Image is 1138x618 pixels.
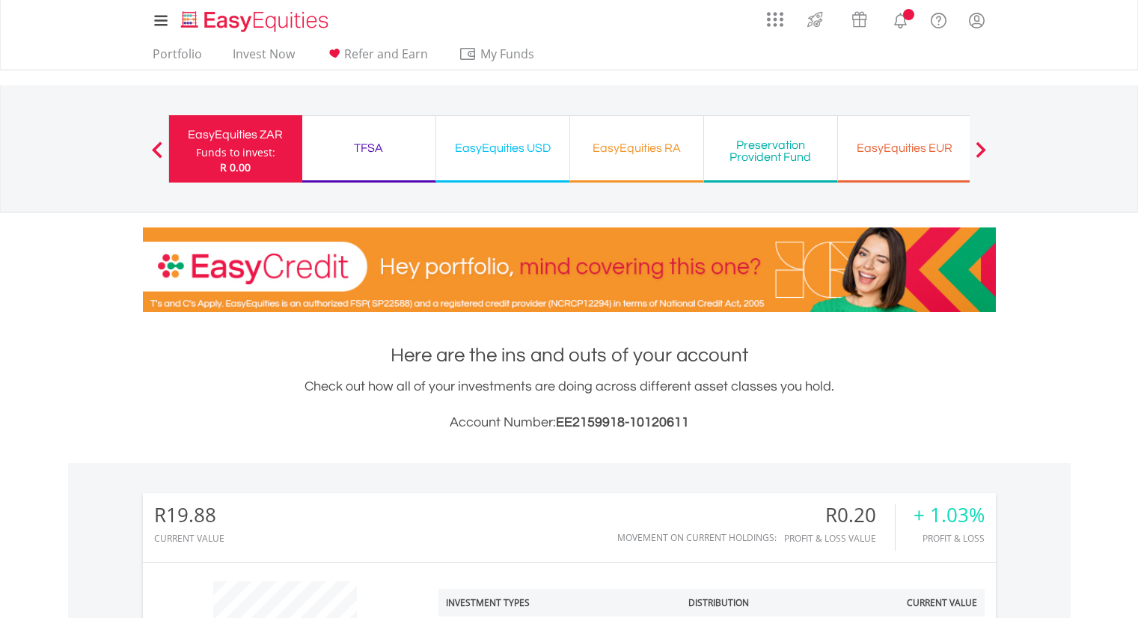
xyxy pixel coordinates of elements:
[847,7,872,31] img: vouchers-v2.svg
[914,504,985,526] div: + 1.03%
[445,138,560,159] div: EasyEquities USD
[837,4,881,31] a: Vouchers
[459,44,557,64] span: My Funds
[178,124,293,145] div: EasyEquities ZAR
[784,533,895,543] div: Profit & Loss Value
[143,227,996,312] img: EasyCredit Promotion Banner
[142,149,172,164] button: Previous
[757,4,793,28] a: AppsGrid
[784,504,895,526] div: R0.20
[220,160,251,174] span: R 0.00
[143,376,996,433] div: Check out how all of your investments are doing across different asset classes you hold.
[178,9,334,34] img: EasyEquities_Logo.png
[847,138,962,159] div: EasyEquities EUR
[175,4,334,34] a: Home page
[848,589,985,617] th: Current Value
[147,46,208,70] a: Portfolio
[966,149,996,164] button: Next
[143,412,996,433] h3: Account Number:
[920,4,958,34] a: FAQ's and Support
[154,533,224,543] div: CURRENT VALUE
[688,596,749,609] div: Distribution
[914,533,985,543] div: Profit & Loss
[311,138,426,159] div: TFSA
[344,46,428,62] span: Refer and Earn
[438,589,620,617] th: Investment Types
[143,342,996,369] h1: Here are the ins and outs of your account
[556,415,689,429] span: EE2159918-10120611
[881,4,920,34] a: Notifications
[579,138,694,159] div: EasyEquities RA
[196,145,275,160] div: Funds to invest:
[227,46,301,70] a: Invest Now
[319,46,434,70] a: Refer and Earn
[713,139,828,163] div: Preservation Provident Fund
[154,504,224,526] div: R19.88
[803,7,828,31] img: thrive-v2.svg
[767,11,783,28] img: grid-menu-icon.svg
[958,4,996,37] a: My Profile
[617,533,777,542] div: Movement on Current Holdings:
